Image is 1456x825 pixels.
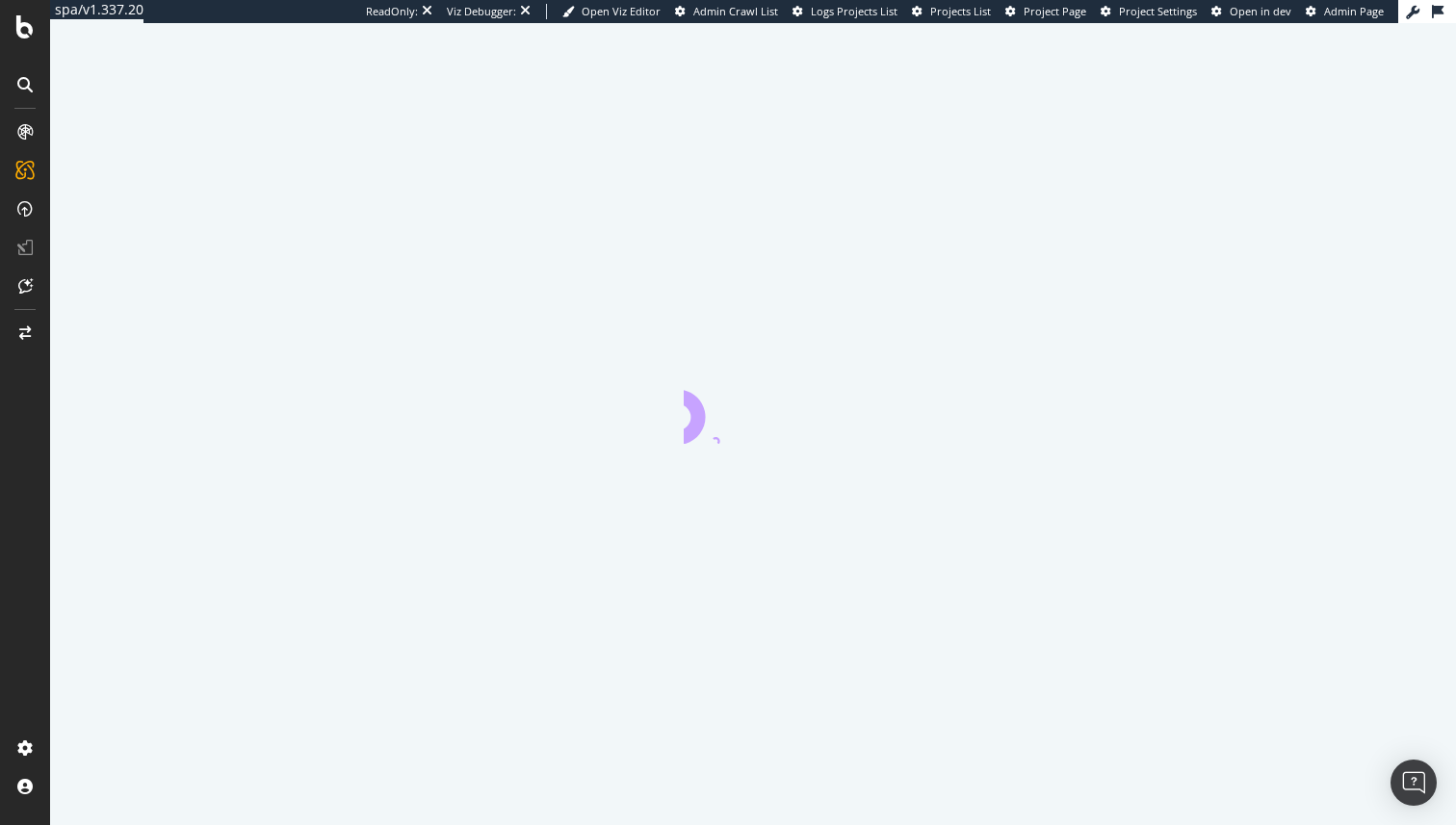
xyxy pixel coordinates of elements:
[811,4,897,18] span: Logs Projects List
[930,4,991,18] span: Projects List
[675,4,778,19] a: Admin Crawl List
[1306,4,1384,19] a: Admin Page
[793,4,897,19] a: Logs Projects List
[1211,4,1291,19] a: Open in dev
[1324,4,1384,18] span: Admin Page
[1391,760,1437,806] div: Open Intercom Messenger
[1230,4,1291,18] span: Open in dev
[1024,4,1086,18] span: Project Page
[366,4,418,19] div: ReadOnly:
[1119,4,1197,18] span: Project Settings
[582,4,661,18] span: Open Viz Editor
[693,4,778,18] span: Admin Crawl List
[1005,4,1086,19] a: Project Page
[1101,4,1197,19] a: Project Settings
[562,4,661,19] a: Open Viz Editor
[912,4,991,19] a: Projects List
[447,4,516,19] div: Viz Debugger:
[684,374,822,444] div: animation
